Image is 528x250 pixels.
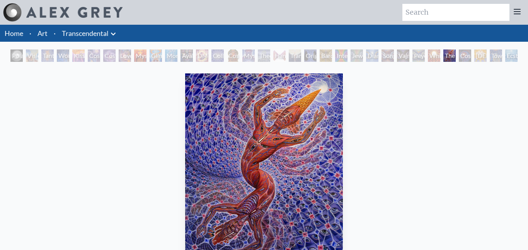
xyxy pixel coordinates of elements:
div: Tantra [41,49,54,62]
div: Song of Vajra Being [382,49,394,62]
div: Ayahuasca Visitation [181,49,193,62]
div: Glimpsing the Empyrean [150,49,162,62]
input: Search [402,4,509,21]
div: Transfiguration [289,49,301,62]
div: Cosmic [DEMOGRAPHIC_DATA] [227,49,239,62]
div: Cosmic Creativity [88,49,100,62]
div: Polar Unity Spiral [10,49,23,62]
div: Kiss of the [MEDICAL_DATA] [72,49,85,62]
li: · [26,25,34,42]
div: Hands that See [273,49,286,62]
div: Diamond Being [366,49,378,62]
div: The Great Turn [443,49,456,62]
div: Cosmic Consciousness [459,49,471,62]
div: Ecstasy [505,49,518,62]
div: Vajra Being [397,49,409,62]
div: Monochord [165,49,177,62]
div: Collective Vision [211,49,224,62]
div: Peyote Being [412,49,425,62]
div: Mystic Eye [242,49,255,62]
div: White Light [428,49,440,62]
div: Mysteriosa 2 [134,49,146,62]
div: Love is a Cosmic Force [119,49,131,62]
div: Cosmic Artist [103,49,116,62]
div: Original Face [304,49,317,62]
div: Theologue [258,49,270,62]
a: Art [37,28,48,39]
div: DMT - The Spirit Molecule [196,49,208,62]
div: Toward the One [490,49,502,62]
a: Home [5,29,23,37]
div: Interbeing [335,49,347,62]
li: · [51,25,59,42]
div: Bardo Being [320,49,332,62]
div: Visionary Origin of Language [26,49,38,62]
a: Transcendental [62,28,109,39]
div: [DEMOGRAPHIC_DATA] [474,49,487,62]
div: Jewel Being [351,49,363,62]
div: Wonder [57,49,69,62]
